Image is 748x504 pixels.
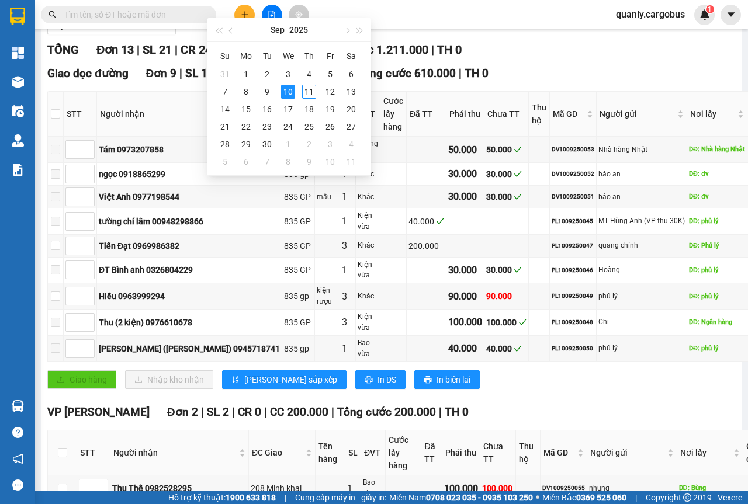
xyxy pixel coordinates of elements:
th: Su [214,47,236,65]
div: 22 [239,120,253,134]
span: SL 21 [143,43,172,57]
div: bảo an [598,169,685,180]
div: 30 [260,137,274,151]
div: 3 [342,238,354,253]
div: 835 GP [284,316,313,329]
div: nhung [589,483,675,494]
div: 100.000 [448,315,482,329]
span: | [137,43,140,57]
div: DĐ: Phủ lý [689,241,745,251]
div: 40.000 [448,341,482,356]
button: downloadNhập kho nhận [125,370,213,389]
div: 40.000 [408,215,444,228]
span: CR 240.000 [181,43,241,57]
div: 835 gp [284,342,313,355]
td: DV1009250053 [550,137,597,163]
div: 13 [344,85,358,99]
div: 10 [323,155,337,169]
td: PL1009250048 [550,310,597,336]
span: file-add [268,11,276,19]
td: PL1009250049 [550,283,597,310]
div: quang chính [598,240,685,251]
div: Kiện vừa [358,311,378,333]
div: DĐ: đv [689,169,745,179]
td: 2025-09-10 [278,83,299,100]
button: aim [289,5,309,25]
div: 1 [347,481,359,496]
div: 30.000 [448,189,482,204]
td: 2025-08-31 [214,65,236,83]
td: 2025-09-03 [278,65,299,83]
div: 7 [260,155,274,169]
th: ĐVT [361,430,386,475]
div: DĐ: phủ lý [689,216,745,226]
div: 30.000 [448,166,482,181]
th: Chưa TT [484,92,529,137]
td: 2025-09-16 [257,100,278,118]
td: 2025-10-09 [299,153,320,171]
div: 50.000 [486,143,527,156]
td: 2025-09-20 [341,100,362,118]
td: 2025-09-02 [257,65,278,83]
span: | [179,67,182,80]
th: Thu hộ [516,430,541,475]
div: PL1009250047 [552,241,594,251]
div: tường chí lâm 00948298866 [99,215,280,228]
button: sort-ascending[PERSON_NAME] sắp xếp [222,370,347,389]
div: 30.000 [486,263,527,276]
button: file-add [262,5,282,25]
span: sort-ascending [231,376,240,385]
div: 10 [281,85,295,99]
img: solution-icon [12,164,24,176]
div: 8 [239,85,253,99]
span: | [232,405,235,419]
div: Nhà hàng Nhật [598,144,685,155]
div: 30.000 [486,190,527,203]
td: 2025-09-05 [320,65,341,83]
span: 1 [708,5,712,13]
span: Tổng cước 200.000 [337,405,436,419]
th: SL [345,430,361,475]
td: 2025-09-15 [236,100,257,118]
input: Tìm tên, số ĐT hoặc mã đơn [64,8,202,21]
div: 24 [281,120,295,134]
td: 2025-09-01 [236,65,257,83]
span: | [285,491,286,504]
span: TH 0 [437,43,462,57]
td: 2025-09-30 [257,135,278,153]
div: 208 Minh khai [251,482,313,495]
span: Mã GD [553,107,584,120]
button: printerIn DS [355,370,406,389]
td: PL1009250047 [550,235,597,258]
span: | [175,43,178,57]
div: 2 [260,67,274,81]
td: 2025-09-26 [320,118,341,135]
div: 31 [218,67,232,81]
td: 2025-10-10 [320,153,341,171]
div: Tiến Đạt 0969986382 [99,239,280,252]
div: DĐ: phủ lý [689,291,745,301]
div: 100.000 [444,481,478,496]
div: 27 [344,120,358,134]
span: Miền Bắc [542,491,626,504]
span: question-circle [12,427,23,438]
th: Sa [341,47,362,65]
th: STT [77,430,110,475]
div: 40.000 [486,342,527,355]
span: | [439,405,442,419]
div: 835 GP [284,263,313,276]
td: 2025-10-06 [236,153,257,171]
span: Người nhận [113,446,237,459]
span: check [514,170,522,178]
div: DV1009250052 [552,169,594,179]
div: 16 [260,102,274,116]
div: DĐ: đv [689,192,745,201]
th: Phải thu [446,92,484,137]
td: 2025-09-25 [299,118,320,135]
div: Hiếu 0963999294 [99,290,280,303]
td: 2025-09-21 [214,118,236,135]
span: Cung cấp máy in - giấy in: [295,491,386,504]
td: DV1009250052 [550,163,597,186]
td: 2025-10-11 [341,153,362,171]
div: 4 [302,67,316,81]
